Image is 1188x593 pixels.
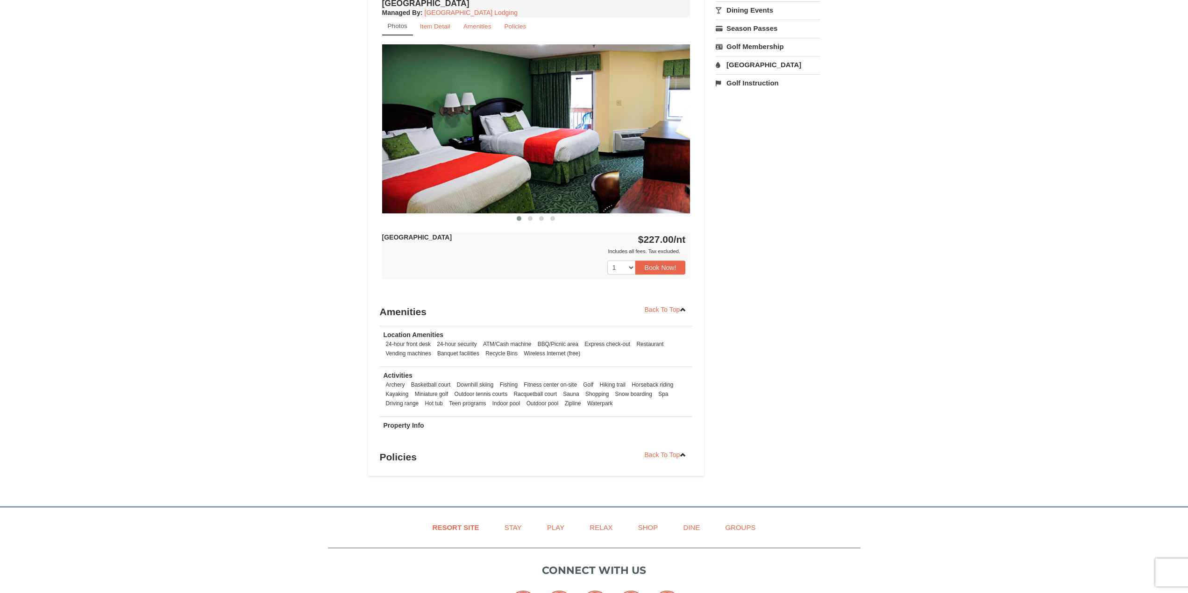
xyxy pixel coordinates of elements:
[521,380,579,389] li: Fitness center on-site
[583,389,611,399] li: Shopping
[562,399,583,408] li: Zipline
[463,23,491,30] small: Amenities
[382,17,413,35] a: Photos
[384,399,421,408] li: Driving range
[382,247,686,256] div: Includes all fees. Tax excluded.
[384,422,424,429] strong: Property Info
[498,17,532,35] a: Policies
[713,517,767,538] a: Groups
[581,380,596,389] li: Golf
[582,339,633,349] li: Express check-out
[384,331,444,339] strong: Location Amenities
[455,380,496,389] li: Downhill skiing
[578,517,624,538] a: Relax
[384,380,407,389] li: Archery
[490,399,523,408] li: Indoor pool
[493,517,534,538] a: Stay
[671,517,711,538] a: Dine
[524,399,561,408] li: Outdoor pool
[483,349,520,358] li: Recycle Bins
[382,44,690,213] img: 18876286-41-233aa5f3.jpg
[716,56,820,73] a: [GEOGRAPHIC_DATA]
[716,74,820,92] a: Golf Instruction
[384,339,434,349] li: 24-hour front desk
[521,349,583,358] li: Wireless Internet (free)
[447,399,488,408] li: Teen programs
[561,389,581,399] li: Sauna
[639,448,693,462] a: Back To Top
[413,389,450,399] li: Miniature golf
[716,20,820,37] a: Season Passes
[535,517,576,538] a: Play
[384,349,434,358] li: Vending machines
[382,9,423,16] strong: :
[613,389,654,399] li: Snow boarding
[384,372,413,379] strong: Activities
[414,17,456,35] a: Item Detail
[409,380,453,389] li: Basketball court
[635,261,686,275] button: Book Now!
[481,339,534,349] li: ATM/Cash machine
[420,23,450,30] small: Item Detail
[626,517,670,538] a: Shop
[457,17,498,35] a: Amenities
[656,389,670,399] li: Spa
[421,517,491,538] a: Resort Site
[629,380,676,389] li: Horseback riding
[382,9,420,16] span: Managed By
[716,38,820,55] a: Golf Membership
[511,389,559,399] li: Racquetball court
[434,339,479,349] li: 24-hour security
[498,380,520,389] li: Fishing
[380,448,693,466] h3: Policies
[638,234,686,245] strong: $227.00
[435,349,482,358] li: Banquet facilities
[384,389,411,399] li: Kayaking
[425,9,518,16] a: [GEOGRAPHIC_DATA] Lodging
[328,563,861,578] p: Connect with us
[380,303,693,321] h3: Amenities
[639,303,693,317] a: Back To Top
[535,339,581,349] li: BBQ/Picnic area
[716,1,820,19] a: Dining Events
[585,399,615,408] li: Waterpark
[388,22,407,29] small: Photos
[382,233,452,241] strong: [GEOGRAPHIC_DATA]
[452,389,510,399] li: Outdoor tennis courts
[423,399,445,408] li: Hot tub
[597,380,628,389] li: Hiking trail
[634,339,666,349] li: Restaurant
[504,23,526,30] small: Policies
[674,234,686,245] span: /nt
